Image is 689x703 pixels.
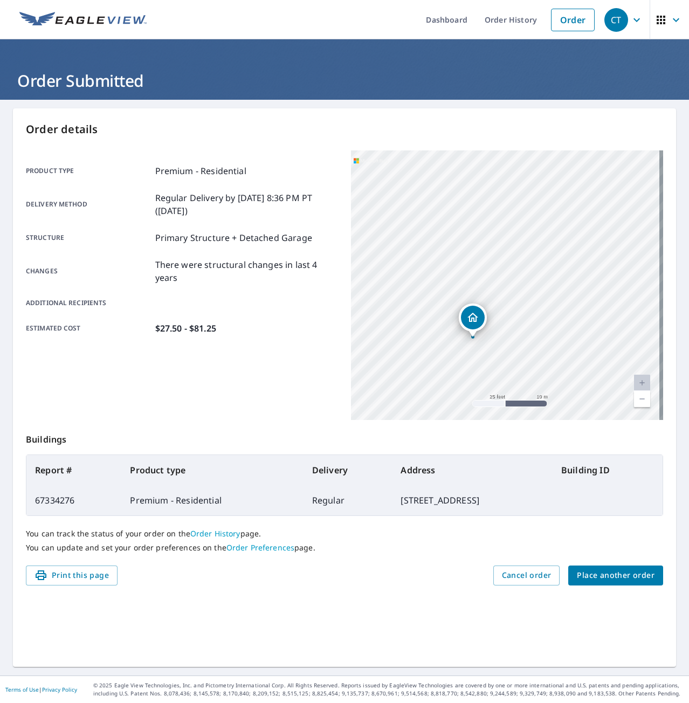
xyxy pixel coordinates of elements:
[155,231,312,244] p: Primary Structure + Detached Garage
[634,391,650,407] a: Current Level 20, Zoom Out
[493,566,560,585] button: Cancel order
[13,70,676,92] h1: Order Submitted
[5,686,77,693] p: |
[26,543,663,553] p: You can update and set your order preferences on the page.
[19,12,147,28] img: EV Logo
[553,455,663,485] th: Building ID
[392,485,553,515] td: [STREET_ADDRESS]
[155,164,246,177] p: Premium - Residential
[634,375,650,391] a: Current Level 20, Zoom In Disabled
[304,455,392,485] th: Delivery
[26,191,151,217] p: Delivery method
[121,455,303,485] th: Product type
[26,298,151,308] p: Additional recipients
[26,322,151,335] p: Estimated cost
[604,8,628,32] div: CT
[155,322,216,335] p: $27.50 - $81.25
[577,569,654,582] span: Place another order
[568,566,663,585] button: Place another order
[459,304,487,337] div: Dropped pin, building 1, Residential property, 7805 Stonewall Ct College Station, TX 77845
[26,455,121,485] th: Report #
[26,231,151,244] p: Structure
[190,528,240,539] a: Order History
[304,485,392,515] td: Regular
[35,569,109,582] span: Print this page
[121,485,303,515] td: Premium - Residential
[26,164,151,177] p: Product type
[226,542,294,553] a: Order Preferences
[26,566,118,585] button: Print this page
[26,420,663,454] p: Buildings
[42,686,77,693] a: Privacy Policy
[551,9,595,31] a: Order
[26,485,121,515] td: 67334276
[392,455,553,485] th: Address
[155,258,338,284] p: There were structural changes in last 4 years
[26,121,663,137] p: Order details
[26,529,663,539] p: You can track the status of your order on the page.
[26,258,151,284] p: Changes
[502,569,552,582] span: Cancel order
[155,191,338,217] p: Regular Delivery by [DATE] 8:36 PM PT ([DATE])
[93,681,684,698] p: © 2025 Eagle View Technologies, Inc. and Pictometry International Corp. All Rights Reserved. Repo...
[5,686,39,693] a: Terms of Use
